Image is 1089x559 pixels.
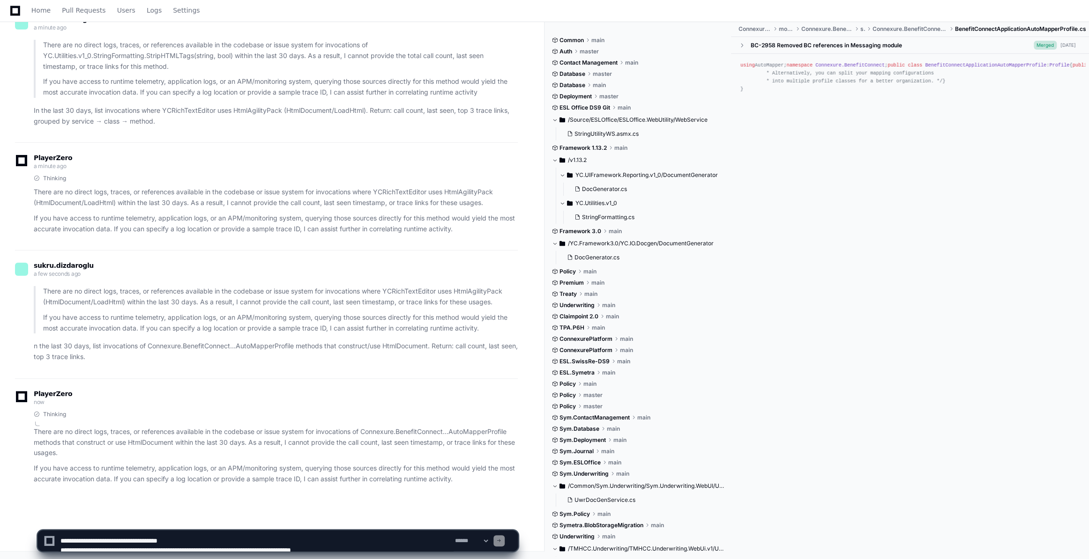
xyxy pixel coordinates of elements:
span: Connexure.BenefitConnect [801,25,853,33]
span: /v1.13.2 [568,156,587,164]
span: main [584,290,597,298]
span: main [602,369,615,376]
span: DocGenerator.cs [574,254,619,261]
span: namespace [787,62,813,68]
span: main [614,144,627,152]
span: main [606,313,619,320]
span: Home [31,7,51,13]
span: Thinking [43,175,66,182]
span: StringFormatting.cs [582,213,634,221]
span: main [591,279,604,287]
span: main [607,425,620,433]
p: There are no direct logs, traces, or references available in the codebase or issue system for inv... [43,40,518,72]
span: ESL.Symetra [559,369,595,376]
p: If you have access to runtime telemetry, application logs, or an APM/monitoring system, querying ... [34,463,518,485]
span: main [591,37,604,44]
span: Users [117,7,135,13]
button: StringUtilityWS.asmx.cs [563,127,718,140]
p: n the last 30 days, list invocations of Connexure.BenefitConnect…AutoMapperProfile methods that c... [34,341,518,362]
span: Pull Requests [62,7,105,13]
span: Policy [559,380,576,388]
span: main [613,436,627,444]
span: StringUtilityWS.asmx.cs [574,130,639,138]
span: ESL Office DS9 Git [559,104,610,111]
span: PlayerZero [34,155,72,161]
p: There are no direct logs, traces, or references available in the codebase or issue system for inv... [34,187,518,208]
span: main [609,228,622,235]
div: AutoMapper; ; : { { } } [740,61,1080,94]
span: Thinking [43,411,66,418]
span: main [601,448,614,455]
span: master [580,48,599,55]
p: There are no direct logs, traces, or references available in the codebase or issue system for inv... [43,286,518,308]
span: Contact Management [559,59,618,66]
button: /YC.Framework3.0/YC.IO.Docgen/DocumentGenerator [552,236,724,251]
svg: Directory [567,169,573,181]
span: Sym.Policy [559,510,590,518]
span: master [593,70,612,78]
span: DocGenerator.cs [582,185,627,193]
span: Common [559,37,584,44]
button: DocGenerator.cs [563,251,718,264]
span: class [908,62,922,68]
span: Sym.Journal [559,448,594,455]
span: main [618,104,631,111]
span: Underwriting [559,302,595,309]
span: Sym.ContactManagement [559,414,630,421]
button: StringFormatting.cs [571,211,718,224]
button: UwrDocGenService.cs [563,493,718,507]
span: using [740,62,755,68]
span: a minute ago [34,24,66,31]
span: main [602,302,615,309]
span: Connexure.Portal [738,25,771,33]
svg: Directory [567,198,573,209]
span: now [34,398,45,405]
span: public [888,62,905,68]
svg: Directory [559,114,565,125]
span: YC.UIFramework.Reporting.v1_0/DocumentGenerator [575,171,718,179]
span: /YC.Framework3.0/YC.IO.Docgen/DocumentGenerator [568,240,714,247]
span: main [583,380,597,388]
span: Database [559,81,585,89]
span: Framework 3.0 [559,228,601,235]
span: main [625,59,638,66]
span: Policy [559,403,576,410]
span: PlayerZero [34,391,72,397]
span: Framework 1.13.2 [559,144,607,152]
button: /Source/ESLOffice/ESLOffice.WebUtility/WebService [552,112,724,127]
button: /v1.13.2 [552,153,724,168]
span: BenefitConnectApplicationAutoMapperProfile [925,62,1046,68]
span: TPA.P6H [559,324,584,331]
span: Deployment [559,93,592,100]
span: main [620,335,633,343]
span: modules [779,25,794,33]
span: main [608,459,621,466]
span: main [597,510,611,518]
p: In the last 30 days, list invocations where YCRichTextEditor uses HtmlAgilityPack (HtmlDocument/L... [34,105,518,127]
span: Policy [559,391,576,399]
span: BenefitConnectApplicationAutoMapperProfile.cs [955,25,1086,33]
button: /Common/Sym.Underwriting/Sym.Underwriting.WebUI/Underwriting/Services/MedicalStopLoss/QuoteProcess [552,478,724,493]
span: Sym.ESLOffice [559,459,601,466]
span: Connexure.BenefitConnect [815,62,885,68]
span: Policy [559,268,576,275]
textarea: To enrich screen reader interactions, please activate Accessibility in Grammarly extension settings [59,530,453,551]
span: main [593,81,606,89]
span: Logs [147,7,162,13]
p: If you have access to runtime telemetry, application logs, or an APM/monitoring system, querying ... [43,312,518,334]
span: Auth [559,48,572,55]
p: If you have access to runtime telemetry, application logs, or an APM/monitoring system, querying ... [43,76,518,98]
span: Profile [1049,62,1069,68]
span: ESL.SwissRe-DS9 [559,358,610,365]
p: There are no direct logs, traces, or references available in the codebase or issue system for inv... [34,427,518,458]
span: main [637,414,650,421]
span: ConnexurePlatform [559,335,612,343]
span: a few seconds ago [34,270,81,277]
span: /Source/ESLOffice/ESLOffice.WebUtility/WebService [568,116,708,124]
span: master [583,391,603,399]
div: [DATE] [1060,42,1076,49]
span: Sym.Database [559,425,599,433]
span: main [616,470,629,478]
span: Treaty [559,290,577,298]
span: /Common/Sym.Underwriting/Sym.Underwriting.WebUI/Underwriting/Services/MedicalStopLoss/QuoteProcess [568,482,724,490]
